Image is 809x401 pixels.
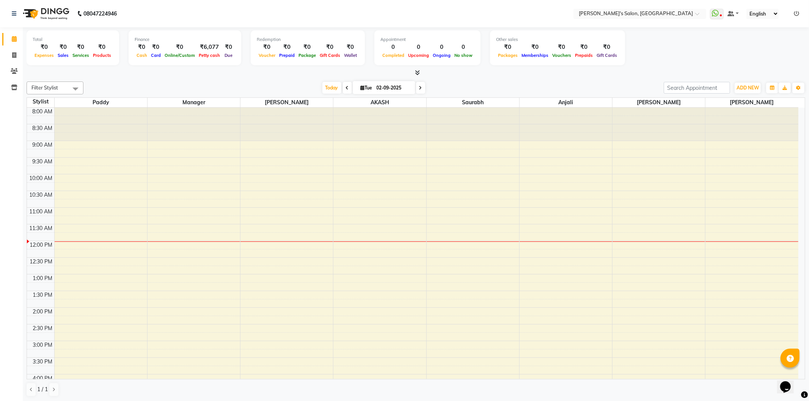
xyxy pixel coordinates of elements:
[240,98,333,107] span: [PERSON_NAME]
[318,53,342,58] span: Gift Cards
[31,158,54,166] div: 9:30 AM
[550,43,573,52] div: ₹0
[83,3,117,24] b: 08047224946
[318,43,342,52] div: ₹0
[28,258,54,266] div: 12:30 PM
[33,53,56,58] span: Expenses
[71,53,91,58] span: Services
[380,53,406,58] span: Completed
[56,53,71,58] span: Sales
[257,53,277,58] span: Voucher
[56,43,71,52] div: ₹0
[33,36,113,43] div: Total
[55,98,147,107] span: Paddy
[31,141,54,149] div: 9:00 AM
[735,83,761,93] button: ADD NEW
[28,241,54,249] div: 12:00 PM
[452,43,474,52] div: 0
[573,53,595,58] span: Prepaids
[28,208,54,216] div: 11:00 AM
[197,43,222,52] div: ₹6,077
[149,43,163,52] div: ₹0
[613,98,705,107] span: [PERSON_NAME]
[427,98,519,107] span: Saurabh
[342,43,359,52] div: ₹0
[297,53,318,58] span: Package
[297,43,318,52] div: ₹0
[406,43,431,52] div: 0
[31,358,54,366] div: 3:30 PM
[31,341,54,349] div: 3:00 PM
[28,224,54,232] div: 11:30 AM
[31,308,54,316] div: 2:00 PM
[380,43,406,52] div: 0
[19,3,71,24] img: logo
[31,108,54,116] div: 8:00 AM
[257,36,359,43] div: Redemption
[135,43,149,52] div: ₹0
[71,43,91,52] div: ₹0
[496,36,619,43] div: Other sales
[31,324,54,332] div: 2:30 PM
[28,174,54,182] div: 10:00 AM
[27,98,54,106] div: Stylist
[91,53,113,58] span: Products
[31,85,58,91] span: Filter Stylist
[31,291,54,299] div: 1:30 PM
[705,98,798,107] span: [PERSON_NAME]
[737,85,759,91] span: ADD NEW
[149,53,163,58] span: Card
[359,85,374,91] span: Tue
[257,43,277,52] div: ₹0
[28,191,54,199] div: 10:30 AM
[520,43,550,52] div: ₹0
[33,43,56,52] div: ₹0
[374,82,412,94] input: 2025-09-02
[163,53,197,58] span: Online/Custom
[322,82,341,94] span: Today
[135,53,149,58] span: Cash
[163,43,197,52] div: ₹0
[148,98,240,107] span: Manager
[277,43,297,52] div: ₹0
[31,124,54,132] div: 8:30 AM
[222,43,235,52] div: ₹0
[520,98,612,107] span: Anjali
[31,274,54,282] div: 1:00 PM
[342,53,359,58] span: Wallet
[595,43,619,52] div: ₹0
[31,374,54,382] div: 4:00 PM
[595,53,619,58] span: Gift Cards
[496,53,520,58] span: Packages
[520,53,550,58] span: Memberships
[223,53,234,58] span: Due
[573,43,595,52] div: ₹0
[380,36,474,43] div: Appointment
[197,53,222,58] span: Petty cash
[431,43,452,52] div: 0
[777,371,801,393] iframe: chat widget
[550,53,573,58] span: Vouchers
[91,43,113,52] div: ₹0
[452,53,474,58] span: No show
[664,82,730,94] input: Search Appointment
[37,385,48,393] span: 1 / 1
[333,98,426,107] span: AKASH
[431,53,452,58] span: Ongoing
[496,43,520,52] div: ₹0
[135,36,235,43] div: Finance
[406,53,431,58] span: Upcoming
[277,53,297,58] span: Prepaid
